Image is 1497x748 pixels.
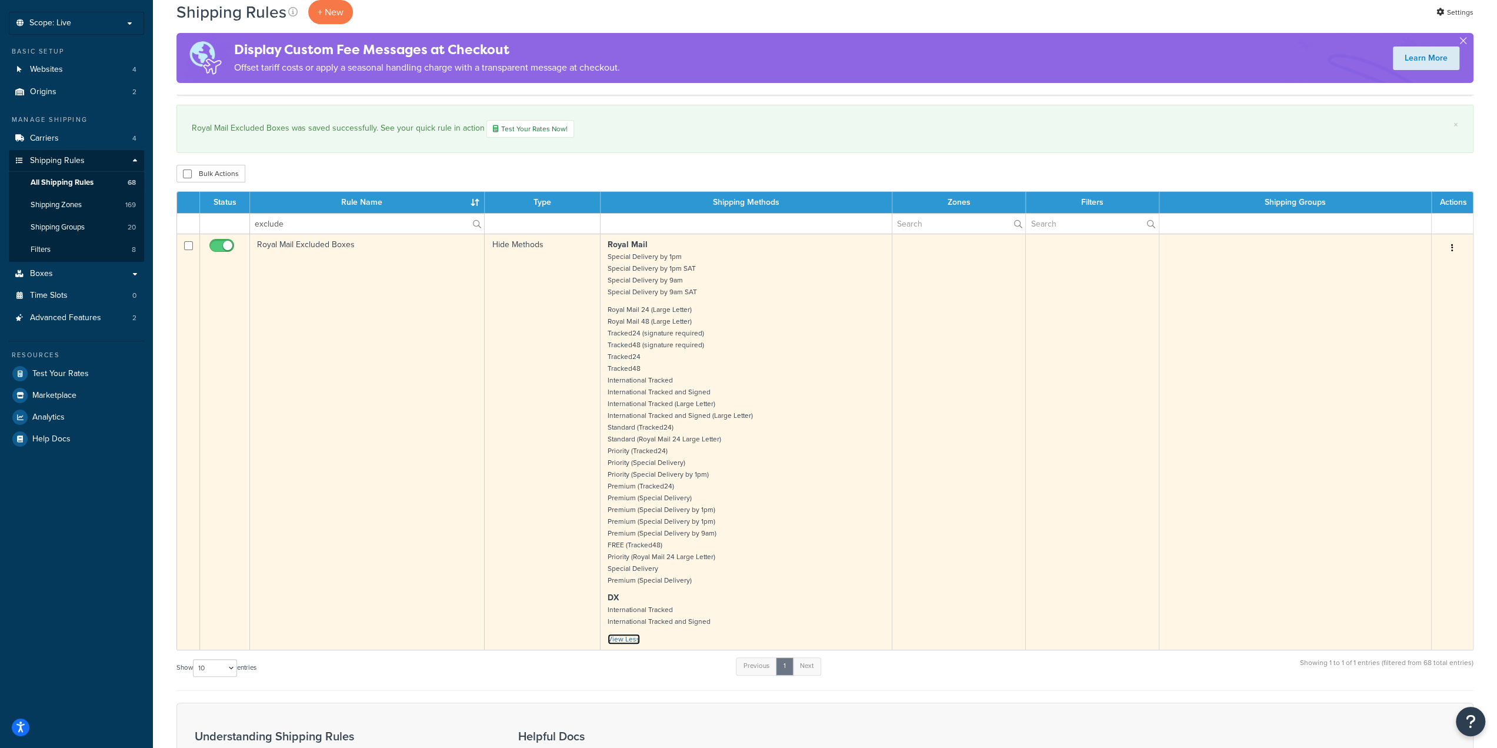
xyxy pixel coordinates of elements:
[31,200,82,210] span: Shipping Zones
[9,428,144,450] a: Help Docs
[1300,656,1473,681] div: Showing 1 to 1 of 1 entries (filtered from 68 total entries)
[601,192,892,213] th: Shipping Methods
[30,291,68,301] span: Time Slots
[9,263,144,285] a: Boxes
[608,591,619,604] strong: DX
[1453,120,1458,129] a: ×
[9,194,144,216] a: Shipping Zones 169
[29,18,71,28] span: Scope: Live
[234,40,620,59] h4: Display Custom Fee Messages at Checkout
[9,285,144,307] li: Time Slots
[608,251,697,297] small: Special Delivery by 1pm Special Delivery by 1pm SAT Special Delivery by 9am Special Delivery by 9...
[192,120,1458,138] div: Royal Mail Excluded Boxes was saved successfully. See your quick rule in action
[193,659,237,677] select: Showentries
[9,128,144,149] a: Carriers 4
[9,307,144,329] li: Advanced Features
[30,269,53,279] span: Boxes
[31,178,94,188] span: All Shipping Rules
[176,165,245,182] button: Bulk Actions
[9,150,144,172] a: Shipping Rules
[30,156,85,166] span: Shipping Rules
[486,120,574,138] a: Test Your Rates Now!
[608,238,648,251] strong: Royal Mail
[32,369,89,379] span: Test Your Rates
[608,634,640,644] a: View Less
[9,81,144,103] li: Origins
[9,385,144,406] a: Marketplace
[608,604,711,627] small: International Tracked International Tracked and Signed
[1432,192,1473,213] th: Actions
[9,46,144,56] div: Basic Setup
[176,1,286,24] h1: Shipping Rules
[9,285,144,307] a: Time Slots 0
[9,217,144,238] li: Shipping Groups
[9,59,144,81] a: Websites 4
[9,307,144,329] a: Advanced Features 2
[200,192,250,213] th: Status
[792,657,821,675] a: Next
[9,407,144,428] a: Analytics
[485,192,601,213] th: Type
[9,128,144,149] li: Carriers
[250,214,484,234] input: Search
[892,214,1025,234] input: Search
[1393,46,1459,70] a: Learn More
[9,363,144,384] a: Test Your Rates
[30,65,63,75] span: Websites
[736,657,777,675] a: Previous
[132,134,136,144] span: 4
[132,313,136,323] span: 2
[128,178,136,188] span: 68
[9,217,144,238] a: Shipping Groups 20
[9,194,144,216] li: Shipping Zones
[128,222,136,232] span: 20
[176,33,234,83] img: duties-banner-06bc72dcb5fe05cb3f9472aba00be2ae8eb53ab6f0d8bb03d382ba314ac3c341.png
[1026,214,1158,234] input: Search
[32,434,71,444] span: Help Docs
[608,304,753,586] small: Royal Mail 24 (Large Letter) Royal Mail 48 (Large Letter) Tracked24 (signature required) Tracked4...
[485,234,601,650] td: Hide Methods
[1159,192,1432,213] th: Shipping Groups
[30,87,56,97] span: Origins
[32,413,65,423] span: Analytics
[32,391,76,401] span: Marketplace
[9,150,144,262] li: Shipping Rules
[9,115,144,125] div: Manage Shipping
[1026,192,1159,213] th: Filters
[195,730,489,743] h3: Understanding Shipping Rules
[9,81,144,103] a: Origins 2
[30,313,101,323] span: Advanced Features
[1436,4,1473,21] a: Settings
[132,245,136,255] span: 8
[132,291,136,301] span: 0
[250,192,485,213] th: Rule Name : activate to sort column ascending
[892,192,1026,213] th: Zones
[176,659,256,677] label: Show entries
[518,730,711,743] h3: Helpful Docs
[9,172,144,194] li: All Shipping Rules
[9,239,144,261] a: Filters 8
[31,222,85,232] span: Shipping Groups
[9,59,144,81] li: Websites
[776,657,793,675] a: 1
[9,239,144,261] li: Filters
[132,87,136,97] span: 2
[1456,707,1485,736] button: Open Resource Center
[234,59,620,76] p: Offset tariff costs or apply a seasonal handling charge with a transparent message at checkout.
[30,134,59,144] span: Carriers
[125,200,136,210] span: 169
[9,350,144,360] div: Resources
[250,234,485,650] td: Royal Mail Excluded Boxes
[132,65,136,75] span: 4
[9,172,144,194] a: All Shipping Rules 68
[31,245,51,255] span: Filters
